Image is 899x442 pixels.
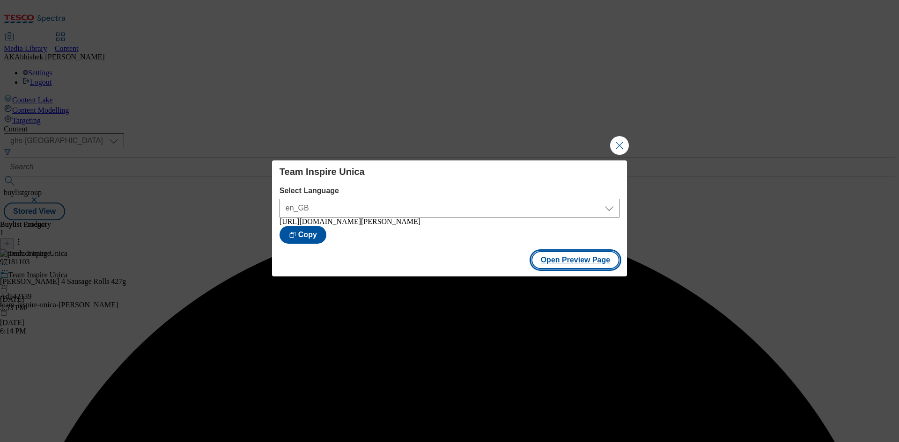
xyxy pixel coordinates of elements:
div: [URL][DOMAIN_NAME][PERSON_NAME] [280,217,619,226]
label: Select Language [280,187,619,195]
button: Open Preview Page [531,251,620,269]
div: Modal [272,160,627,276]
h4: Team Inspire Unica [280,166,619,177]
button: Close Modal [610,136,629,155]
button: Copy [280,226,326,244]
